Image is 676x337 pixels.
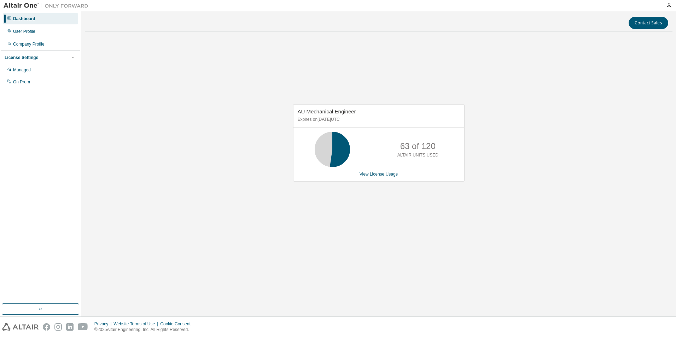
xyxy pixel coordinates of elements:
div: Managed [13,67,31,73]
p: © 2025 Altair Engineering, Inc. All Rights Reserved. [94,327,195,333]
div: Website Terms of Use [113,321,160,327]
img: linkedin.svg [66,323,74,331]
img: facebook.svg [43,323,50,331]
div: User Profile [13,29,35,34]
p: ALTAIR UNITS USED [397,152,438,158]
img: Altair One [4,2,92,9]
p: Expires on [DATE] UTC [298,117,458,123]
p: 63 of 120 [400,140,436,152]
div: Privacy [94,321,113,327]
img: youtube.svg [78,323,88,331]
span: AU Mechanical Engineer [298,108,356,114]
a: View License Usage [360,172,398,177]
button: Contact Sales [629,17,668,29]
div: License Settings [5,55,38,60]
div: Dashboard [13,16,35,22]
img: altair_logo.svg [2,323,39,331]
div: On Prem [13,79,30,85]
img: instagram.svg [54,323,62,331]
div: Company Profile [13,41,45,47]
div: Cookie Consent [160,321,194,327]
